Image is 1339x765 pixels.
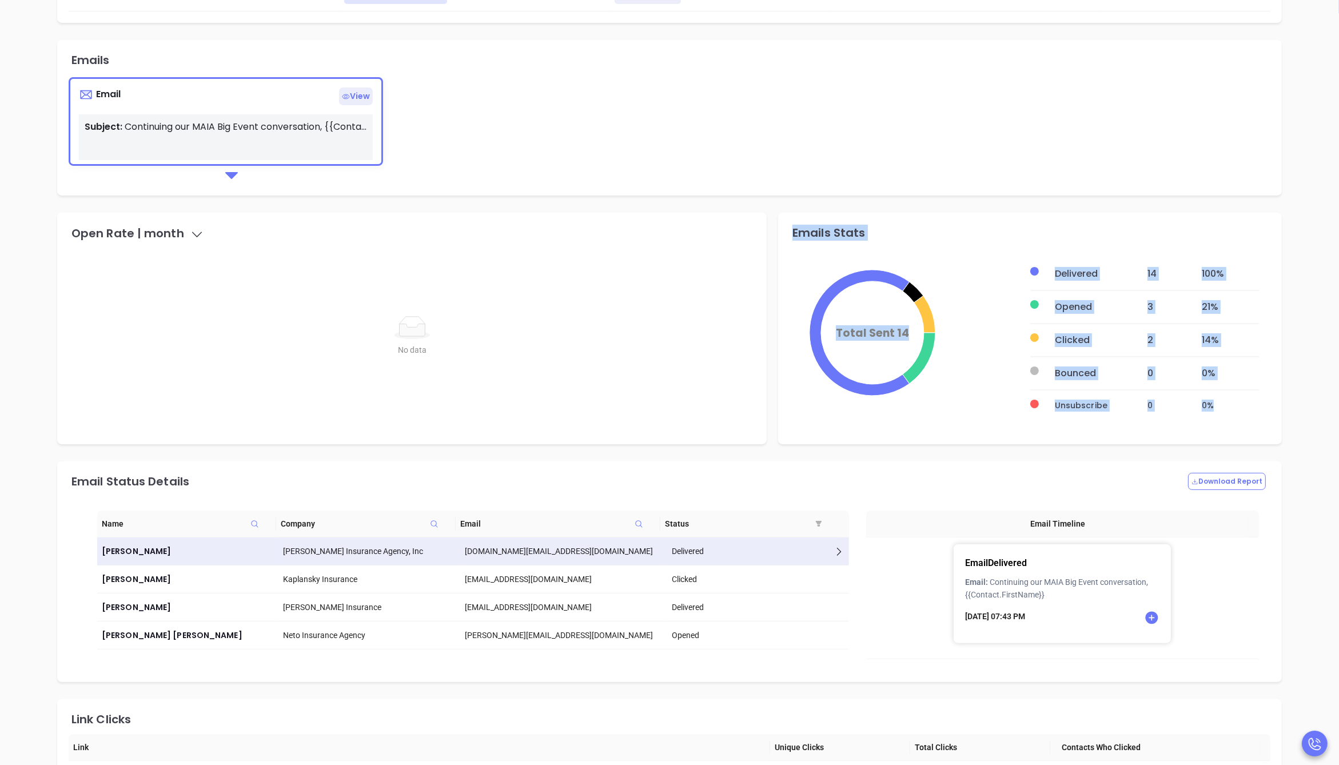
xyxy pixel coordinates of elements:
[465,601,663,613] div: [EMAIL_ADDRESS][DOMAIN_NAME]
[1202,366,1259,380] div: 0 %
[283,573,455,585] div: Kaplansky Insurance
[1202,300,1259,314] div: 21 %
[1188,473,1266,490] button: Download Report
[965,577,988,587] span: Email:
[1147,366,1186,380] div: 0
[1147,333,1186,347] div: 2
[71,714,131,725] div: Link Clicks
[770,734,910,761] th: Unique Clicks
[1202,333,1259,347] div: 14 %
[1055,300,1131,314] div: Opened
[281,517,451,530] span: Company
[965,612,1025,621] span: [DATE] 07:43 PM
[836,325,909,341] tspan: Total Sent 14
[283,629,455,642] div: Neto Insurance Agency
[1202,400,1259,405] div: 0 %
[102,572,274,586] a: [PERSON_NAME]
[394,344,431,356] div: No data
[672,601,844,613] div: Delivered
[866,511,1250,537] th: Email Timeline
[69,734,770,761] th: Link
[102,628,274,642] a: [PERSON_NAME] [PERSON_NAME]
[339,87,373,105] span: View
[1147,300,1186,314] div: 3
[672,573,844,585] div: Clicked
[1147,400,1186,405] div: 0
[815,520,822,527] span: filter
[85,120,122,133] span: Subject:
[71,227,204,241] div: Open Rate |
[465,629,663,642] div: [PERSON_NAME][EMAIL_ADDRESS][DOMAIN_NAME]
[813,511,824,537] span: filter
[465,573,663,585] div: [EMAIL_ADDRESS][DOMAIN_NAME]
[102,517,272,530] span: Name
[144,225,204,241] span: month
[71,476,189,487] div: Email Status Details
[965,556,1159,570] p: Email Delivered
[1147,267,1186,281] div: 14
[283,601,455,613] div: [PERSON_NAME] Insurance
[102,544,274,558] a: [PERSON_NAME]
[102,600,274,614] a: [PERSON_NAME]
[1055,267,1131,281] div: Delivered
[672,629,844,642] div: Opened
[283,545,455,557] div: [PERSON_NAME] Insurance Agency, Inc
[71,54,110,66] div: Emails
[1055,366,1131,380] div: Bounced
[1055,333,1131,347] div: Clicked
[460,517,656,530] span: Email
[672,545,844,557] div: Delivered
[965,576,1159,601] p: Continuing our MAIA Big Event conversation, {{Contact.FirstName}}
[792,227,865,238] div: Emails Stats
[910,734,1050,761] th: Total Clicks
[665,517,835,530] span: Status
[96,87,121,101] span: Email
[1050,734,1261,761] th: Contacts Who Clicked
[465,545,663,557] div: [DOMAIN_NAME][EMAIL_ADDRESS][DOMAIN_NAME]
[1202,267,1259,281] div: 100 %
[85,120,367,134] p: Continuing our MAIA Big Event conversation, {{Contact.FirstName}}
[1055,400,1131,405] div: Unsubscribe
